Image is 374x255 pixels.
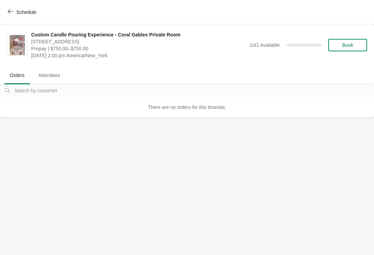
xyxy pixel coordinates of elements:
button: Schedule [3,6,42,18]
span: Orders [4,69,30,82]
span: Attendees [33,69,66,82]
span: 1 of 1 Available [250,42,280,48]
span: Custom Candle Pouring Experience - Coral Gables Private Room [31,31,246,38]
span: There are no orders for this timeslot. [148,104,226,110]
span: Schedule [16,9,36,15]
button: Book [328,39,367,51]
input: Search by customer [14,84,374,97]
span: [STREET_ADDRESS] [31,38,246,45]
span: [DATE] 2:00 pm America/New_York [31,52,246,59]
span: Book [342,42,353,48]
span: Prepay | $750.00–$750.00 [31,45,246,52]
img: Custom Candle Pouring Experience - Coral Gables Private Room [10,35,25,55]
